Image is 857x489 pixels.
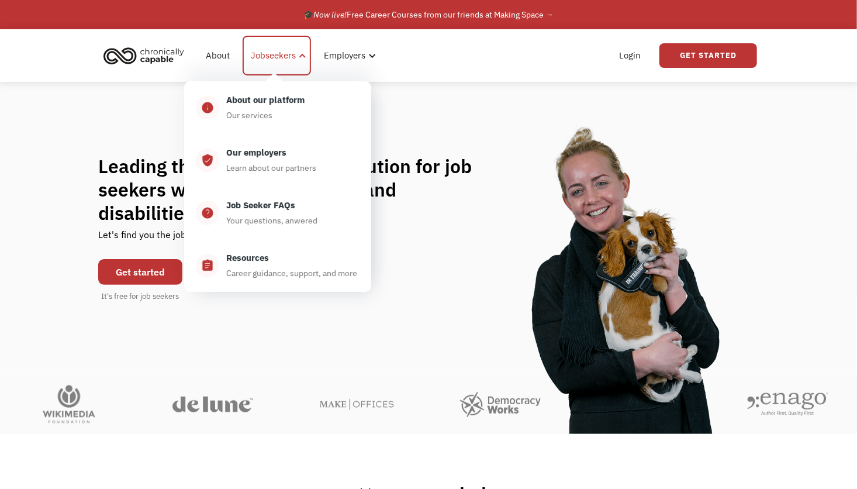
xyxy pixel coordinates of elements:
nav: Jobseekers [184,75,371,292]
div: Your questions, anwered [226,213,317,228]
div: Let's find you the job of your dreams [98,225,252,253]
div: Resources [226,251,269,265]
div: 🎓 Free Career Courses from our friends at Making Space → [303,8,554,22]
div: assignment [201,259,214,273]
h1: Leading the flexible work revolution for job seekers with chronic illnesses and disabilities [98,154,495,225]
a: verified_userOur employersLearn about our partners [184,134,371,187]
a: About [199,37,237,74]
a: Login [612,37,648,74]
a: assignmentResourcesCareer guidance, support, and more [184,239,371,292]
div: Our services [226,108,272,122]
div: Learn about our partners [226,161,316,175]
div: Employers [324,49,365,63]
a: infoAbout our platformOur services [184,81,371,134]
a: help_centerJob Seeker FAQsYour questions, anwered [184,187,371,239]
div: It's free for job seekers [102,291,179,302]
a: Get Started [659,43,757,68]
div: About our platform [226,93,305,107]
a: home [100,43,193,68]
div: Jobseekers [251,49,296,63]
a: Get started [98,259,182,285]
div: Job Seeker FAQs [226,198,295,212]
div: Career guidance, support, and more [226,266,357,280]
div: help_center [201,206,214,220]
div: info [201,101,214,115]
em: Now live! [313,9,347,20]
div: Employers [317,37,379,74]
div: verified_user [201,153,214,167]
div: Jobseekers [243,36,311,75]
img: Chronically Capable logo [100,43,188,68]
div: Our employers [226,146,286,160]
